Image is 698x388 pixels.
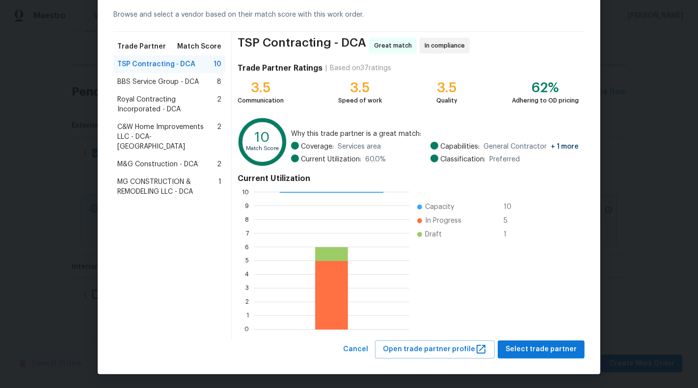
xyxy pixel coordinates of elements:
[483,142,579,152] span: General Contractor
[440,155,485,164] span: Classification:
[338,83,382,93] div: 3.5
[217,77,221,87] span: 8
[238,96,284,105] div: Communication
[117,122,217,152] span: C&W Home Improvements LLC - DCA-[GEOGRAPHIC_DATA]
[246,231,249,236] text: 7
[301,155,361,164] span: Current Utilization:
[117,177,218,197] span: MG CONSTRUCTION & REMODELING LLC - DCA
[117,77,199,87] span: BBS Service Group - DCA
[177,42,221,52] span: Match Score
[504,230,519,239] span: 1
[117,42,166,52] span: Trade Partner
[217,122,221,152] span: 2
[338,142,381,152] span: Services area
[117,59,195,69] span: TSP Contracting - DCA
[504,202,519,212] span: 10
[214,59,221,69] span: 10
[551,143,579,150] span: + 1 more
[245,285,249,291] text: 3
[218,177,221,197] span: 1
[238,174,579,183] h4: Current Utilization
[117,95,217,114] span: Royal Contracting Incorporated - DCA
[339,340,372,359] button: Cancel
[245,272,249,278] text: 4
[343,343,368,356] span: Cancel
[425,202,454,212] span: Capacity
[245,203,249,209] text: 9
[512,83,579,93] div: 62%
[245,258,249,264] text: 5
[301,142,334,152] span: Coverage:
[245,299,249,305] text: 2
[322,63,330,73] div: |
[375,340,495,359] button: Open trade partner profile
[436,96,457,105] div: Quality
[244,327,249,333] text: 0
[425,41,469,51] span: In compliance
[425,230,442,239] span: Draft
[217,95,221,114] span: 2
[506,343,577,356] span: Select trade partner
[291,129,579,139] span: Why this trade partner is a great match:
[440,142,480,152] span: Capabilities:
[374,41,416,51] span: Great match
[117,159,198,169] span: M&G Construction - DCA
[245,217,249,223] text: 8
[238,63,322,73] h4: Trade Partner Ratings
[242,189,249,195] text: 10
[504,216,519,226] span: 5
[365,155,386,164] span: 60.0 %
[217,159,221,169] span: 2
[436,83,457,93] div: 3.5
[246,146,279,151] text: Match Score
[245,244,249,250] text: 6
[238,83,284,93] div: 3.5
[383,343,487,356] span: Open trade partner profile
[246,313,249,319] text: 1
[425,216,461,226] span: In Progress
[512,96,579,105] div: Adhering to OD pricing
[489,155,520,164] span: Preferred
[238,38,366,53] span: TSP Contracting - DCA
[330,63,391,73] div: Based on 37 ratings
[498,340,585,359] button: Select trade partner
[338,96,382,105] div: Speed of work
[255,131,270,145] text: 10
